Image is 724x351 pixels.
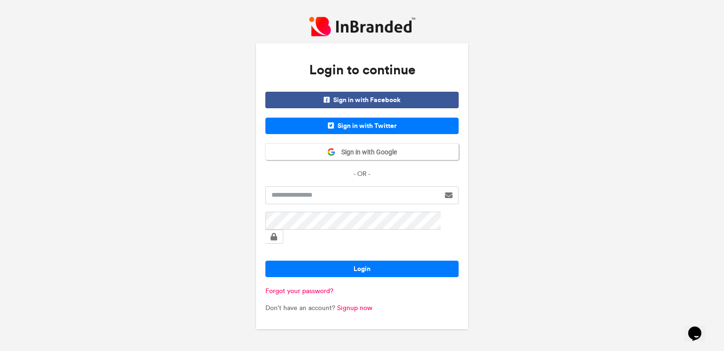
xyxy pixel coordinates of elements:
p: Don't have an account? [265,303,459,313]
a: Forgot your password? [265,287,333,295]
img: InBranded Logo [309,17,415,36]
button: Sign in with Google [265,144,459,160]
iframe: chat widget [684,313,715,342]
span: Sign in with Google [336,148,397,157]
button: Login [265,261,459,277]
p: - OR - [265,169,459,179]
span: Sign in with Facebook [265,92,459,108]
a: Signup now [337,304,372,312]
h3: Login to continue [265,53,459,88]
span: Sign in with Twitter [265,118,459,134]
